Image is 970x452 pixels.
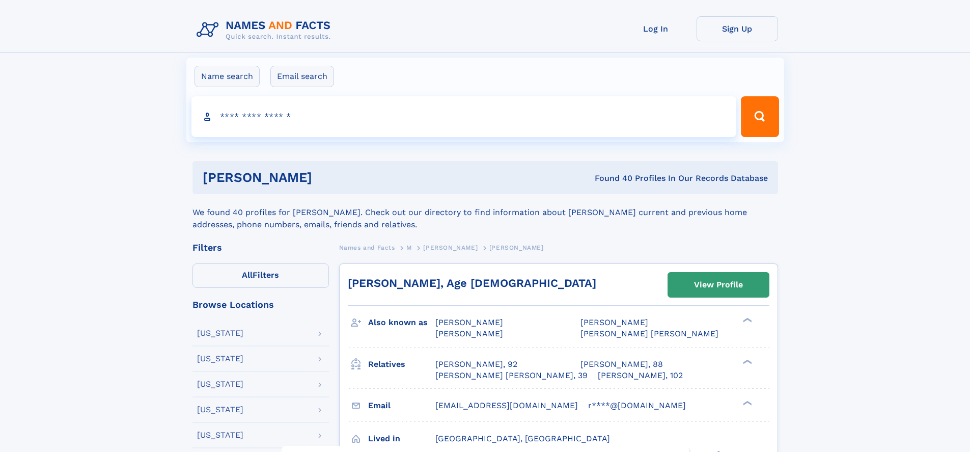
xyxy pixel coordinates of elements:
span: [PERSON_NAME] [423,244,478,251]
div: We found 40 profiles for [PERSON_NAME]. Check out our directory to find information about [PERSON... [192,194,778,231]
div: [US_STATE] [197,431,243,439]
a: [PERSON_NAME], 88 [580,359,663,370]
div: Found 40 Profiles In Our Records Database [453,173,768,184]
a: Names and Facts [339,241,395,254]
a: Sign Up [697,16,778,41]
a: [PERSON_NAME], 92 [435,359,517,370]
label: Name search [195,66,260,87]
a: Log In [615,16,697,41]
span: [PERSON_NAME] [435,329,503,338]
div: [US_STATE] [197,406,243,414]
span: [PERSON_NAME] [435,317,503,327]
div: ❯ [740,400,753,406]
h1: [PERSON_NAME] [203,171,454,184]
div: [US_STATE] [197,380,243,388]
div: Filters [192,243,329,252]
span: [GEOGRAPHIC_DATA], [GEOGRAPHIC_DATA] [435,434,610,443]
label: Filters [192,263,329,288]
h3: Lived in [368,430,435,447]
span: [PERSON_NAME] [489,244,544,251]
div: ❯ [740,358,753,365]
div: Browse Locations [192,300,329,309]
span: [PERSON_NAME] [580,317,648,327]
label: Email search [270,66,334,87]
span: M [406,244,412,251]
h3: Email [368,397,435,414]
input: search input [191,96,737,137]
button: Search Button [741,96,779,137]
a: [PERSON_NAME], 102 [598,370,683,381]
a: [PERSON_NAME] [PERSON_NAME], 39 [435,370,588,381]
a: [PERSON_NAME] [423,241,478,254]
a: View Profile [668,273,769,297]
div: ❯ [740,317,753,324]
span: [EMAIL_ADDRESS][DOMAIN_NAME] [435,401,578,410]
span: All [242,270,253,280]
h3: Also known as [368,314,435,331]
span: [PERSON_NAME] [PERSON_NAME] [580,329,718,338]
div: View Profile [694,273,743,297]
img: Logo Names and Facts [192,16,339,44]
h3: Relatives [368,356,435,373]
div: [US_STATE] [197,355,243,363]
a: M [406,241,412,254]
div: [US_STATE] [197,329,243,337]
a: [PERSON_NAME], Age [DEMOGRAPHIC_DATA] [348,277,596,289]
